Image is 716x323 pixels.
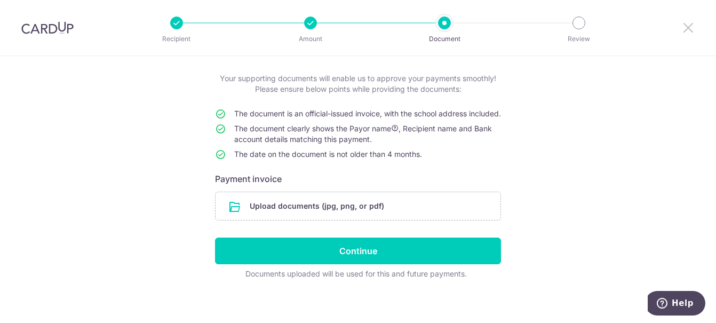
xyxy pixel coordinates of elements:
p: Review [539,34,618,44]
p: Amount [271,34,350,44]
input: Continue [215,238,501,264]
span: The date on the document is not older than 4 months. [234,149,422,159]
p: Document [405,34,484,44]
span: The document clearly shows the Payor name , Recipient name and Bank account details matching this... [234,124,492,144]
img: CardUp [21,21,74,34]
span: The document is an official-issued invoice, with the school address included. [234,109,501,118]
p: Recipient [137,34,216,44]
div: Upload documents (jpg, png, or pdf) [215,192,501,220]
iframe: Opens a widget where you can find more information [648,291,705,318]
p: Your supporting documents will enable us to approve your payments smoothly! Please ensure below p... [215,73,501,94]
h6: Payment invoice [215,172,501,185]
div: Documents uploaded will be used for this and future payments. [215,269,497,279]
